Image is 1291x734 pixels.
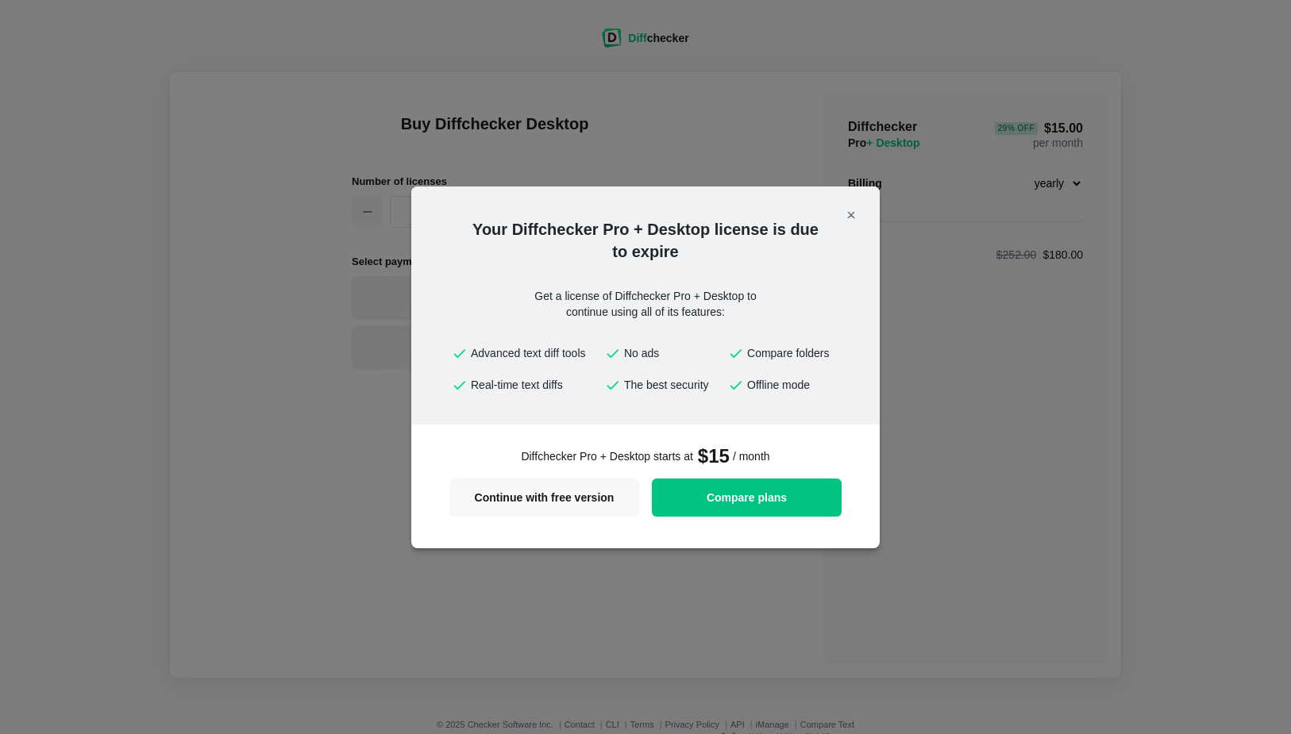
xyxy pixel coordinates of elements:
span: Real-time text diffs [471,377,595,393]
span: Offline mode [747,377,839,393]
div: Get a license of Diffchecker Pro + Desktop to continue using all of its features: [503,288,788,320]
span: No ads [624,345,719,361]
span: Compare plans [661,492,832,503]
span: The best security [624,377,719,393]
button: Close modal [838,202,864,228]
span: $15 [696,444,730,469]
span: Diffchecker Pro + Desktop starts at [521,448,692,464]
span: / month [733,448,770,464]
a: Compare plans [652,478,842,517]
h2: Your Diffchecker Pro + Desktop license is due to expire [411,218,880,263]
span: Advanced text diff tools [471,345,595,361]
span: Continue with free version [459,492,630,503]
button: Continue with free version [449,478,639,517]
span: Compare folders [747,345,839,361]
